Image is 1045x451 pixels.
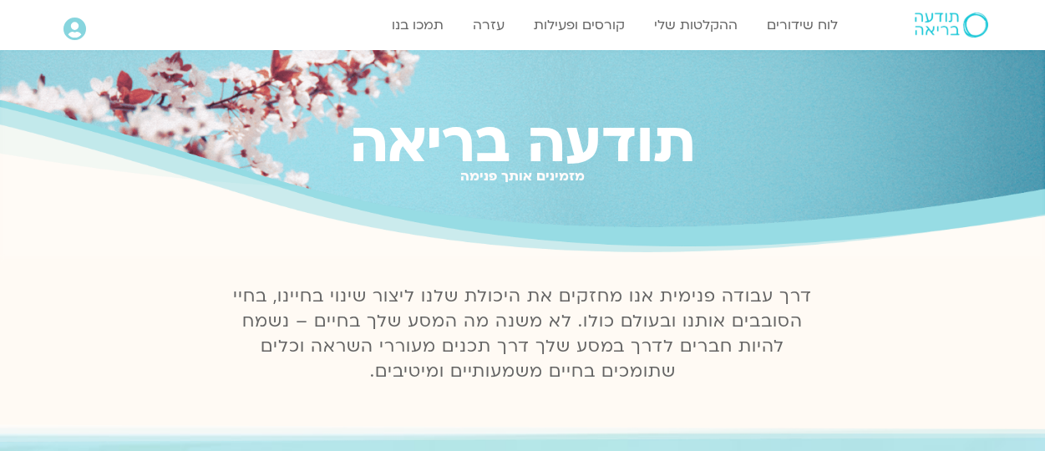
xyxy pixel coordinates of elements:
img: תודעה בריאה [915,13,988,38]
a: תמכו בנו [383,9,452,41]
a: קורסים ופעילות [525,9,633,41]
a: לוח שידורים [758,9,846,41]
a: ההקלטות שלי [646,9,746,41]
a: עזרה [464,9,513,41]
p: דרך עבודה פנימית אנו מחזקים את היכולת שלנו ליצור שינוי בחיינו, בחיי הסובבים אותנו ובעולם כולו. לא... [224,284,822,384]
